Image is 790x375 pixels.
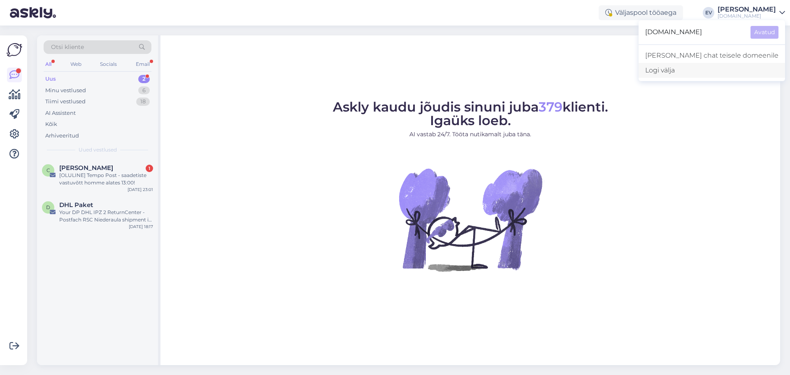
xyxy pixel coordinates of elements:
[136,98,150,106] div: 18
[59,164,113,172] span: Carl-Robert Reidolf
[333,130,608,139] p: AI vastab 24/7. Tööta nutikamalt juba täna.
[134,59,151,70] div: Email
[59,209,153,224] div: Your DP DHL IPZ 2 ReturnCenter - Postfach RSC Niederaula shipment is on its way
[45,75,56,83] div: Uus
[45,132,79,140] div: Arhiveeritud
[45,109,76,117] div: AI Assistent
[645,26,744,39] span: [DOMAIN_NAME]
[146,165,153,172] div: 1
[7,42,22,58] img: Askly Logo
[59,201,93,209] span: DHL Paket
[59,172,153,186] div: [OLULINE] Tempo Post - saadetiste vastuvõtt homme alates 13:00!
[639,63,785,78] div: Logi välja
[44,59,53,70] div: All
[138,86,150,95] div: 6
[46,167,50,173] span: C
[539,99,562,115] span: 379
[46,204,50,210] span: D
[45,120,57,128] div: Kõik
[98,59,118,70] div: Socials
[703,7,714,19] div: EV
[45,98,86,106] div: Tiimi vestlused
[45,86,86,95] div: Minu vestlused
[639,48,785,63] a: [PERSON_NAME] chat teisele domeenile
[129,224,153,230] div: [DATE] 18:17
[128,186,153,193] div: [DATE] 23:01
[750,26,778,39] button: Avatud
[79,146,117,154] span: Uued vestlused
[718,6,785,19] a: [PERSON_NAME][DOMAIN_NAME]
[599,5,683,20] div: Väljaspool tööaega
[51,43,84,51] span: Otsi kliente
[396,145,544,293] img: No Chat active
[718,6,776,13] div: [PERSON_NAME]
[718,13,776,19] div: [DOMAIN_NAME]
[333,99,608,128] span: Askly kaudu jõudis sinuni juba klienti. Igaüks loeb.
[69,59,83,70] div: Web
[138,75,150,83] div: 2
